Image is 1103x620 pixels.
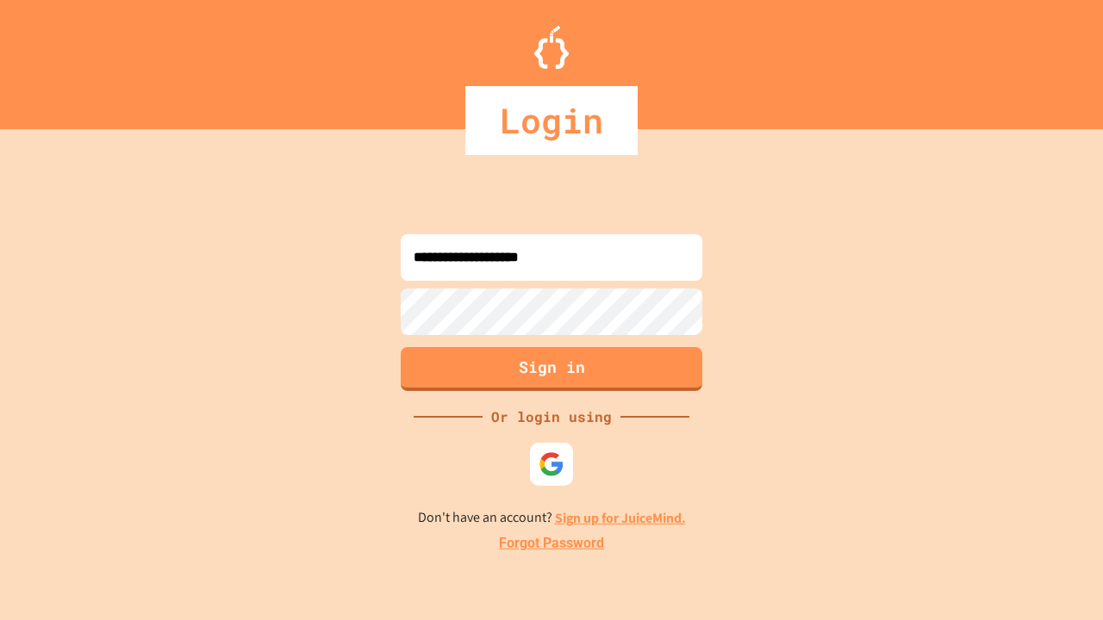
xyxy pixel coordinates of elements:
img: google-icon.svg [539,451,564,477]
div: Login [465,86,638,155]
div: Or login using [483,406,620,427]
button: Sign in [401,347,702,391]
img: Logo.svg [534,26,569,69]
a: Sign up for JuiceMind. [555,509,686,527]
a: Forgot Password [499,533,604,554]
p: Don't have an account? [418,507,686,529]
